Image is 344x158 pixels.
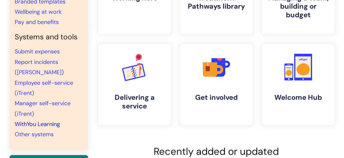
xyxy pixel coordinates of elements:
[15,58,64,76] a: Report incidents ([PERSON_NAME])
[15,130,54,138] a: Other systems
[267,93,329,102] h4: Welcome Hub
[15,33,83,42] h4: Systems and tools
[98,146,334,157] h2: Recently added or updated
[15,8,62,16] a: Wellbeing at work
[180,44,253,125] a: Get involved
[15,79,73,97] a: Employee self-service (iTrent)
[103,93,165,110] h4: Delivering a service
[186,93,248,102] h4: Get involved
[98,44,171,125] a: Delivering a service
[15,48,60,55] a: Submit expenses
[15,120,60,128] a: WithYou Learning
[262,44,334,125] a: Welcome Hub
[15,18,59,26] a: Pay and benefits
[15,99,71,117] a: Manager self-service (iTrent)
